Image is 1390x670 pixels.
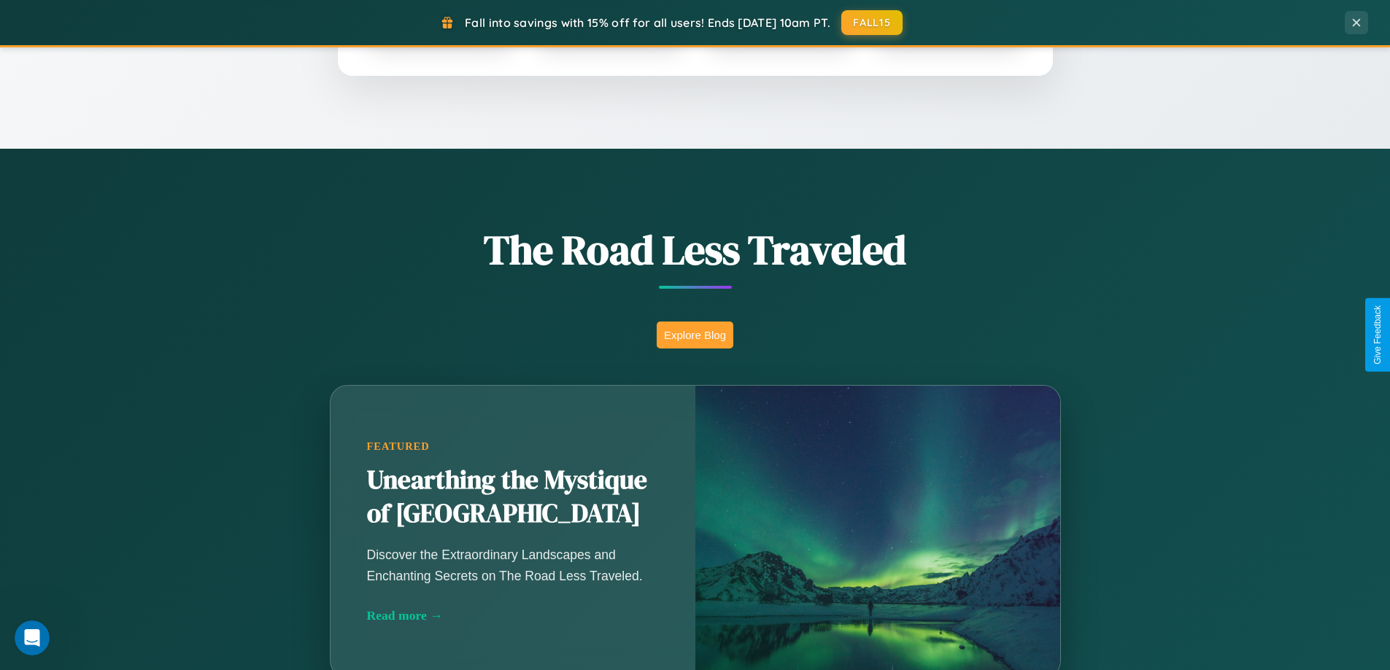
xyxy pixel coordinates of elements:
span: Fall into savings with 15% off for all users! Ends [DATE] 10am PT. [465,15,830,30]
button: FALL15 [841,10,903,35]
div: Give Feedback [1372,305,1383,365]
h1: The Road Less Traveled [258,222,1133,278]
button: Explore Blog [657,322,733,348]
div: Read more → [367,608,659,623]
iframe: Intercom live chat [15,620,50,655]
p: Discover the Extraordinary Landscapes and Enchanting Secrets on The Road Less Traveled. [367,545,659,585]
div: Featured [367,440,659,453]
h2: Unearthing the Mystique of [GEOGRAPHIC_DATA] [367,464,659,531]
